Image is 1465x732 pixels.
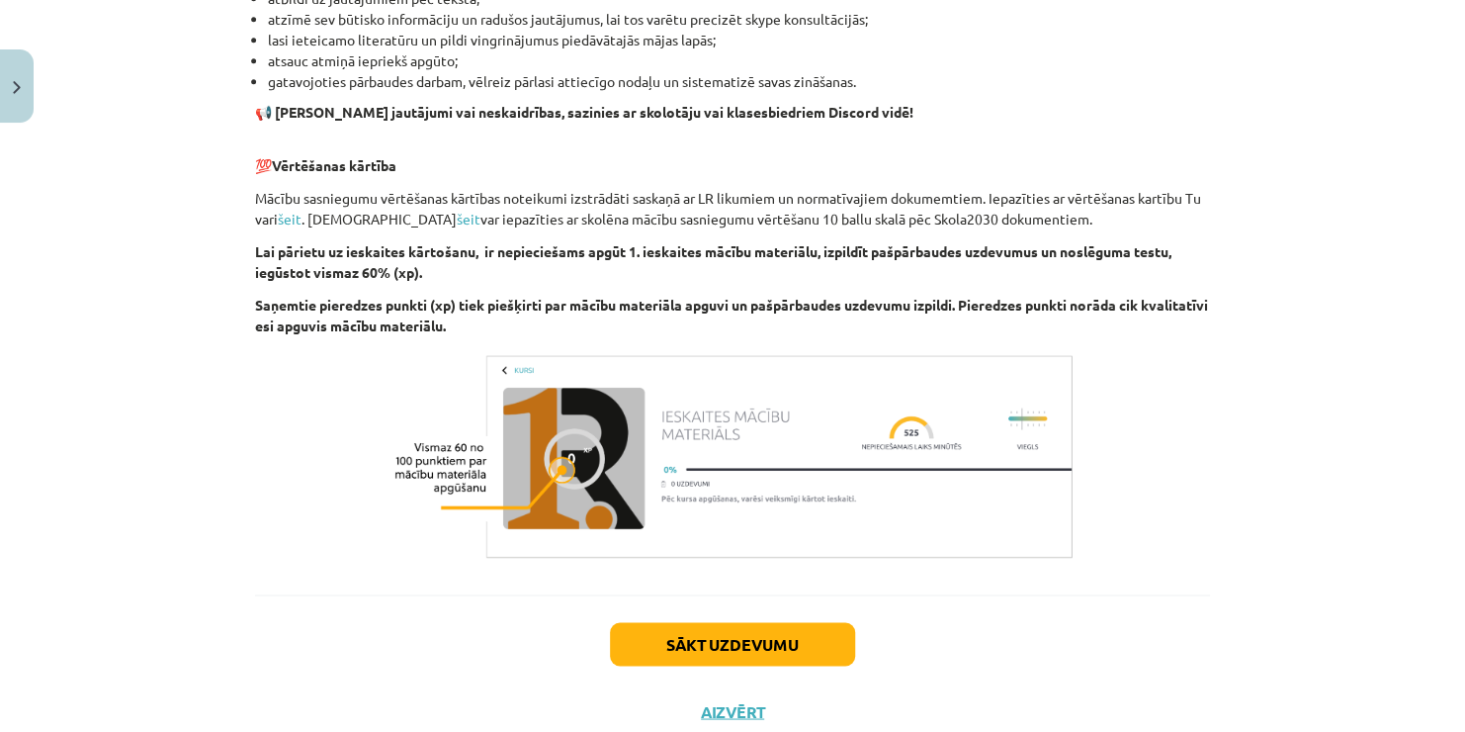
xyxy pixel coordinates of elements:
b: Lai pārietu uz ieskaites kārtošanu, ir nepieciešams apgūt 1. ieskaites mācību materiālu, izpildīt... [255,242,1171,281]
img: icon-close-lesson-0947bae3869378f0d4975bcd49f059093ad1ed9edebbc8119c70593378902aed.svg [13,81,21,94]
button: Sākt uzdevumu [610,622,855,666]
b: Saņemtie pieredzes punkti (xp) tiek piešķirti par mācību materiāla apguvi un pašpārbaudes uzdevum... [255,296,1208,334]
li: lasi ieteicamo literatūru un pildi vingrinājumus piedāvātajās mājas lapās; [268,30,1210,50]
p: Mācību sasniegumu vērtēšanas kārtības noteikumi izstrādāti saskaņā ar LR likumiem un normatīvajie... [255,188,1210,229]
li: gatavojoties pārbaudes darbam, vēlreiz pārlasi attiecīgo nodaļu un sistematizē savas zināšanas. [268,71,1210,92]
b: Vērtēšanas kārtība [272,156,396,174]
strong: 📢 [PERSON_NAME] jautājumi vai neskaidrības, sazinies ar skolotāju vai klasesbiedriem Discord vidē! [255,103,913,121]
li: atsauc atmiņā iepriekš apgūto; [268,50,1210,71]
a: šeit [457,210,480,228]
a: šeit [278,210,302,228]
button: Aizvērt [695,701,770,721]
li: atzīmē sev būtisko informāciju un radušos jautājumus, lai tos varētu precizēt skype konsultācijās; [268,9,1210,30]
p: 💯 [255,135,1210,176]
